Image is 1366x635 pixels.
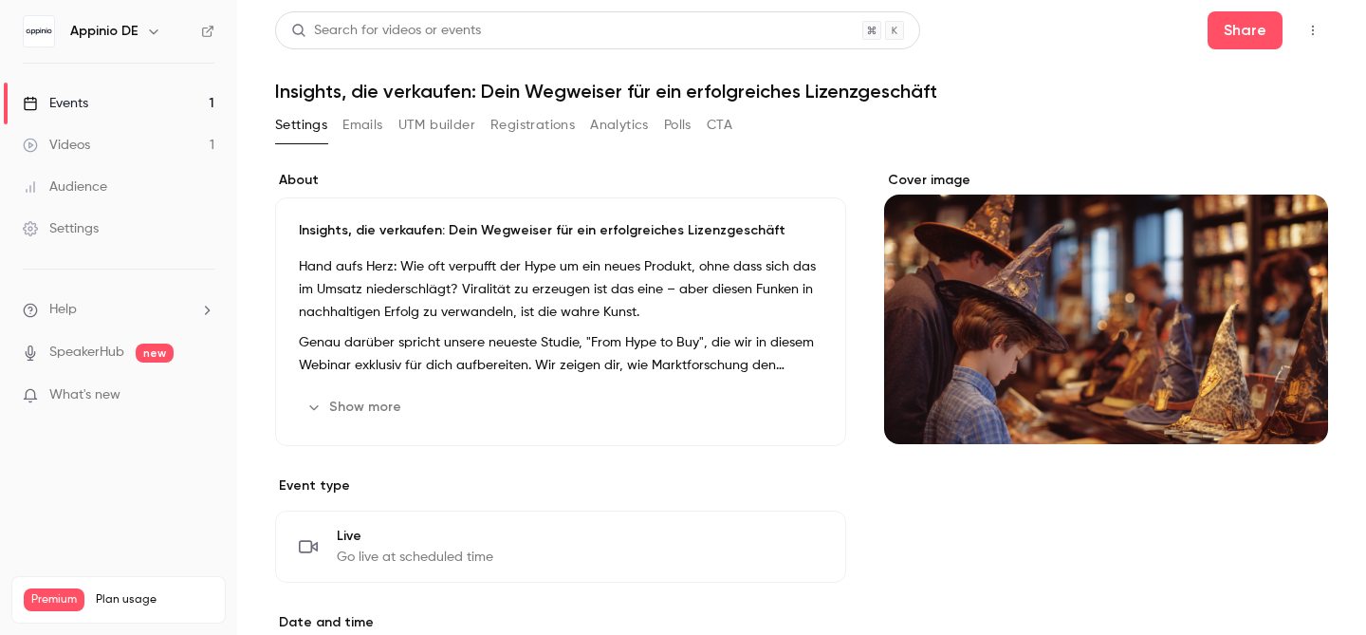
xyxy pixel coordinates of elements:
[70,22,138,41] h6: Appinio DE
[398,110,475,140] button: UTM builder
[590,110,649,140] button: Analytics
[1208,11,1283,49] button: Share
[275,476,846,495] p: Event type
[664,110,692,140] button: Polls
[23,219,99,238] div: Settings
[299,392,413,422] button: Show more
[490,110,575,140] button: Registrations
[275,171,846,190] label: About
[24,588,84,611] span: Premium
[23,94,88,113] div: Events
[884,171,1328,190] label: Cover image
[337,527,493,546] span: Live
[299,331,822,377] p: Genau darüber spricht unsere neueste Studie, "From Hype to Buy", die wir in diesem Webinar exklus...
[707,110,732,140] button: CTA
[23,300,214,320] li: help-dropdown-opener
[24,16,54,47] img: Appinio DE
[299,221,822,240] p: Insights, die verkaufen: Dein Wegweiser für ein erfolgreiches Lizenzgeschäft
[275,80,1328,103] h1: Insights, die verkaufen: Dein Wegweiser für ein erfolgreiches Lizenzgeschäft
[96,592,213,607] span: Plan usage
[275,110,327,140] button: Settings
[275,613,846,632] label: Date and time
[49,343,124,363] a: SpeakerHub
[49,300,77,320] span: Help
[884,171,1328,444] section: Cover image
[23,136,90,155] div: Videos
[291,21,481,41] div: Search for videos or events
[49,385,120,405] span: What's new
[299,255,822,324] p: Hand aufs Herz: Wie oft verpufft der Hype um ein neues Produkt, ohne dass sich das im Umsatz nied...
[337,548,493,567] span: Go live at scheduled time
[23,177,107,196] div: Audience
[342,110,382,140] button: Emails
[136,344,174,363] span: new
